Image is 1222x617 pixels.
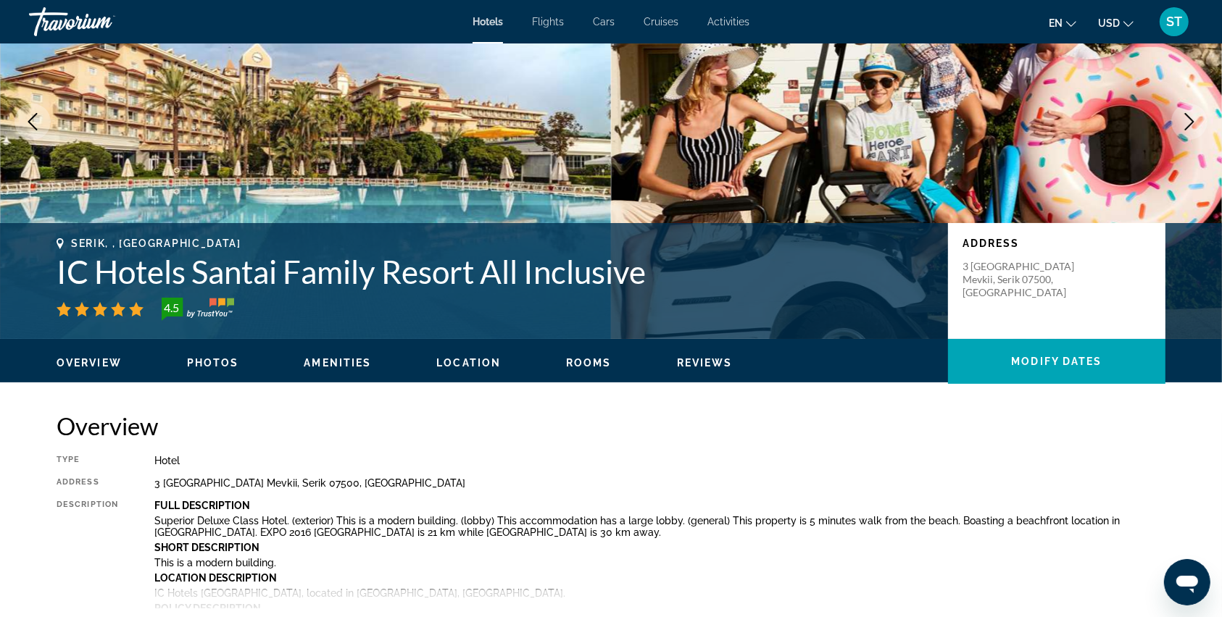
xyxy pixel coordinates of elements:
b: Location Description [154,572,277,584]
p: Address [963,238,1151,249]
button: Rooms [566,356,612,369]
span: Overview [57,357,122,369]
button: Location [436,356,501,369]
span: Serik, , [GEOGRAPHIC_DATA] [71,238,241,249]
a: Hotels [473,16,503,28]
button: Previous image [14,104,51,140]
button: User Menu [1155,7,1193,37]
div: 4.5 [157,299,186,316]
span: Location [436,357,501,369]
button: Overview [57,356,122,369]
div: 3 [GEOGRAPHIC_DATA] Mevkii, Serik 07500, [GEOGRAPHIC_DATA] [154,477,1165,489]
span: USD [1098,17,1120,29]
img: TrustYou guest rating badge [162,298,234,321]
a: Flights [532,16,564,28]
h2: Overview [57,411,1165,440]
button: Amenities [304,356,371,369]
span: Photos [187,357,239,369]
span: Modify Dates [1011,356,1102,367]
div: Type [57,455,118,466]
span: ST [1166,14,1182,29]
span: Reviews [677,357,733,369]
button: Change currency [1098,12,1134,33]
a: Activities [707,16,749,28]
button: Photos [187,356,239,369]
p: This is a modern building. [154,557,1165,568]
div: Description [57,500,118,608]
span: en [1049,17,1063,29]
a: Travorium [29,3,174,41]
span: Amenities [304,357,371,369]
div: Address [57,477,118,489]
b: Full Description [154,500,250,511]
button: Change language [1049,12,1076,33]
a: Cruises [644,16,678,28]
div: Hotel [154,455,1165,466]
a: Cars [593,16,615,28]
span: Rooms [566,357,612,369]
button: Reviews [677,356,733,369]
iframe: Кнопка запуска окна обмена сообщениями [1164,559,1210,605]
p: Superior Deluxe Class Hotel. (exterior) This is a modern building. (lobby) This accommodation has... [154,515,1165,538]
button: Modify Dates [948,339,1165,384]
b: Short Description [154,542,259,553]
h1: IC Hotels Santai Family Resort All Inclusive [57,253,934,290]
p: 3 [GEOGRAPHIC_DATA] Mevkii, Serik 07500, [GEOGRAPHIC_DATA] [963,260,1078,299]
button: Next image [1171,104,1208,140]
